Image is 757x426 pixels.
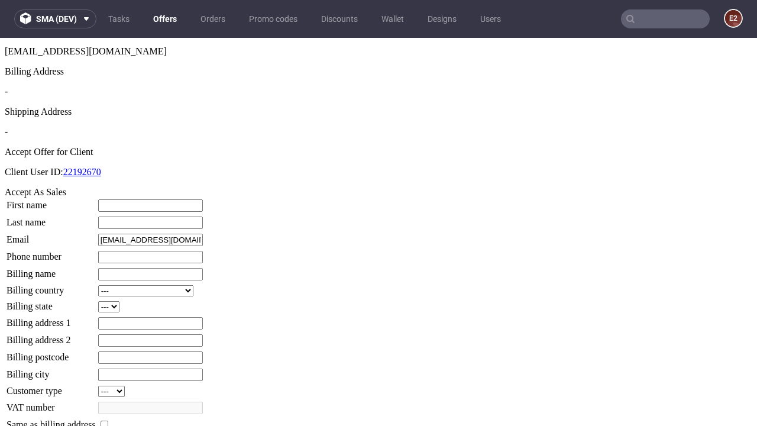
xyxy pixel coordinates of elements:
[6,330,96,344] td: Billing city
[6,161,96,175] td: First name
[36,15,77,23] span: sma (dev)
[6,347,96,360] td: Customer type
[314,9,365,28] a: Discounts
[5,149,752,160] div: Accept As Sales
[5,69,752,79] div: Shipping Address
[6,279,96,292] td: Billing address 1
[6,380,96,393] td: Same as billing address
[6,296,96,309] td: Billing address 2
[242,9,305,28] a: Promo codes
[63,129,101,139] a: 22192670
[725,10,742,27] figcaption: e2
[6,195,96,209] td: Email
[6,247,96,259] td: Billing country
[5,28,752,39] div: Billing Address
[420,9,464,28] a: Designs
[374,9,411,28] a: Wallet
[6,178,96,192] td: Last name
[6,230,96,243] td: Billing name
[473,9,508,28] a: Users
[5,129,752,140] p: Client User ID:
[6,363,96,377] td: VAT number
[6,212,96,226] td: Phone number
[14,9,96,28] button: sma (dev)
[101,9,137,28] a: Tasks
[6,313,96,327] td: Billing postcode
[5,109,752,120] div: Accept Offer for Client
[6,263,96,275] td: Billing state
[5,49,8,59] span: -
[193,9,232,28] a: Orders
[5,8,167,18] span: [EMAIL_ADDRESS][DOMAIN_NAME]
[5,89,8,99] span: -
[146,9,184,28] a: Offers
